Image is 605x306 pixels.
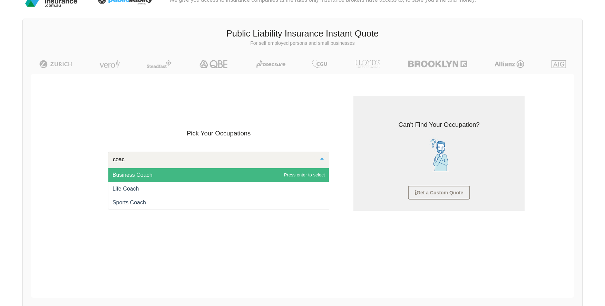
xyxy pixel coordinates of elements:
p: For self employed persons and small businesses [28,40,577,47]
img: AIG | Public Liability Insurance [549,60,569,68]
span: Sports Coach [113,200,146,205]
img: Brooklyn | Public Liability Insurance [405,60,470,68]
img: Vero | Public Liability Insurance [96,60,123,68]
a: Get a Custom Quote [408,186,470,200]
span: Business Coach [113,172,153,178]
img: QBE | Public Liability Insurance [195,60,233,68]
span: Life Coach [113,186,139,192]
img: LLOYD's | Public Liability Insurance [351,60,384,68]
img: Steadfast | Public Liability Insurance [144,60,174,68]
img: CGU | Public Liability Insurance [309,60,330,68]
h3: Pick Your Occupations [108,129,330,138]
h3: Can't Find Your Occupation? [359,120,519,129]
h3: Public Liability Insurance Instant Quote [28,28,577,40]
img: Protecsure | Public Liability Insurance [254,60,289,68]
img: Allianz | Public Liability Insurance [491,60,528,68]
input: Type to search and select [111,156,315,163]
img: Zurich | Public Liability Insurance [36,60,75,68]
